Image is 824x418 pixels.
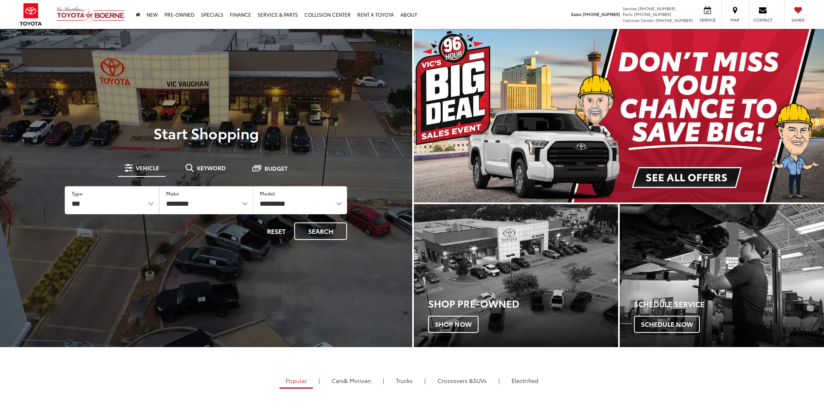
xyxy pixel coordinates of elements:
[623,5,637,11] span: Service
[620,204,824,348] a: Schedule Service Schedule Now
[496,376,502,385] li: |
[56,6,125,23] img: Vic Vaughan Toyota of Boerne
[789,17,807,23] span: Saved
[634,316,700,333] span: Schedule Now
[326,374,377,387] a: Cars
[34,125,378,141] p: Start Shopping
[505,374,544,387] a: Electrified
[294,222,347,240] button: Search
[414,204,618,348] div: Toyota
[381,376,386,385] li: |
[431,374,493,387] a: SUVs
[260,190,275,197] label: Model
[437,376,473,385] span: Crossovers &
[620,204,824,348] div: Toyota
[414,204,618,348] a: Shop Pre-Owned Shop Now
[260,222,293,240] button: Reset
[344,376,371,385] span: & Minivan
[753,17,772,23] span: Contact
[656,17,693,23] span: [PHONE_NUMBER]
[698,17,717,23] span: Service
[136,165,159,171] span: Vehicle
[264,165,288,171] span: Budget
[623,11,633,17] span: Parts
[638,5,675,11] span: [PHONE_NUMBER]
[166,190,179,197] label: Make
[280,374,313,389] a: Popular
[571,11,581,17] span: Sales
[428,316,479,333] span: Shop Now
[623,17,654,23] span: Collision Center
[317,376,322,385] li: |
[390,374,419,387] a: Trucks
[422,376,428,385] li: |
[72,190,83,197] label: Type
[428,298,618,308] h3: Shop Pre-Owned
[197,165,226,171] span: Keyword
[726,17,744,23] span: Map
[583,11,620,17] span: [PHONE_NUMBER]
[634,11,671,17] span: [PHONE_NUMBER]
[634,300,824,308] h4: Schedule Service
